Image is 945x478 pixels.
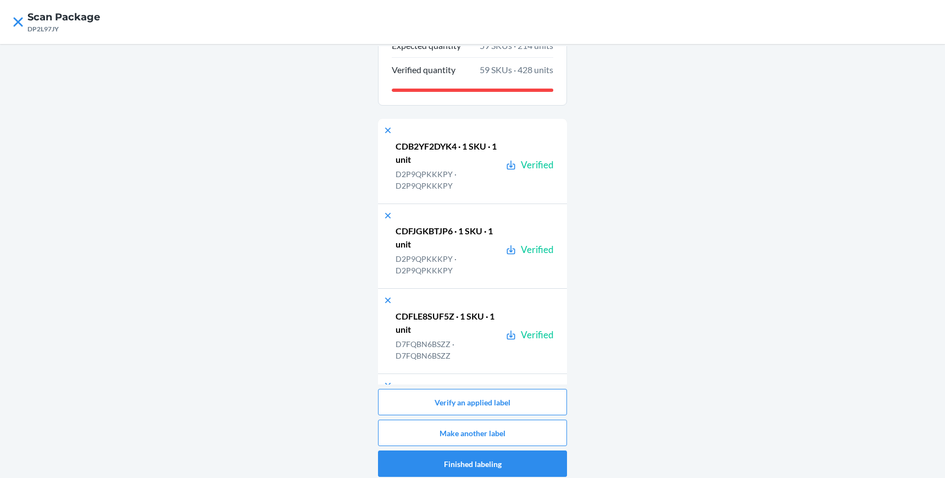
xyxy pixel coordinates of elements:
button: Verify an applied label [378,389,567,415]
div: DP2L97JY [27,24,100,34]
button: Finished labeling [378,450,567,477]
div: Verified [521,158,554,172]
span: 59 SKUs · 428 units [480,63,553,76]
p: D2P9QPKKKPY · D2P9QPKKKPY [396,253,501,276]
h4: Scan Package [27,10,100,24]
p: D7FQBN6BSZZ · D7FQBN6BSZZ [396,338,501,361]
button: Make another label [378,420,567,446]
p: CDFLE8SUF5Z · 1 SKU · 1 unit [396,310,501,336]
div: Verified [521,243,554,257]
p: D2P9QPKKKPY · D2P9QPKKKPY [396,168,501,191]
p: Verified quantity [392,63,455,76]
div: Verified [521,328,554,342]
p: CDFJGKBTJP6 · 1 SKU · 1 unit [396,224,501,251]
p: CDB2YF2DYK4 · 1 SKU · 1 unit [396,140,501,166]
